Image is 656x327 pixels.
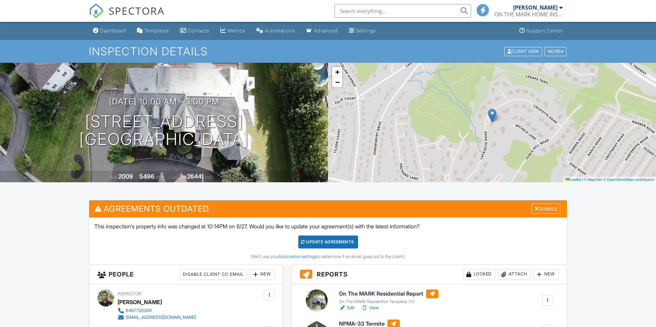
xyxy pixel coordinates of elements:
[126,315,196,320] div: [EMAIL_ADDRESS][DOMAIN_NAME]
[361,304,379,311] a: View
[339,299,438,304] div: On The MARK Residential Template 3.0
[339,304,354,311] a: Edit
[513,4,558,11] div: [PERSON_NAME]
[89,200,567,217] h3: Agreements Outdated
[335,78,340,86] span: −
[109,97,219,106] h3: [DATE] 10:00 am - 3:00 pm
[332,77,342,87] a: Zoom out
[89,265,283,284] h3: People
[582,177,583,182] span: |
[139,173,154,180] div: 5496
[517,25,566,37] a: Support Center
[335,68,340,76] span: +
[89,3,104,18] img: The Best Home Inspection Software - Spectora
[265,28,295,33] div: Automations
[218,25,248,37] a: Metrics
[603,177,654,182] a: © OpenStreetMap contributors
[144,28,169,33] div: Templates
[118,297,162,307] div: [PERSON_NAME]
[118,314,196,321] a: [EMAIL_ADDRESS][DOMAIN_NAME]
[494,11,563,18] div: ON THE MARK HOME INSPECTIONS
[488,109,496,123] img: Marker
[532,203,560,214] div: Dismiss
[126,308,152,313] div: 6467720289
[339,289,438,304] a: On The MARK Residential Report On The MARK Residential Template 3.0
[172,174,186,180] span: Lot Size
[356,28,376,33] div: Settings
[205,174,213,180] span: sq.ft.
[534,269,559,280] div: New
[187,173,204,180] div: 26441
[110,174,117,180] span: Built
[303,25,341,37] a: Advanced
[100,28,126,33] div: Dashboard
[254,25,298,37] a: Automations (Basic)
[109,3,165,18] span: SPECTORA
[545,47,567,56] div: More
[565,177,581,182] a: Leaflet
[94,254,562,259] div: (We'll use your to determine if an email goes out to the client.)
[332,67,342,77] a: Zoom in
[180,269,247,280] div: Disable Client CC Email
[118,173,133,180] div: 2009
[504,48,544,54] a: Client View
[89,9,165,24] a: SPECTORA
[188,28,209,33] div: Contacts
[314,28,338,33] div: Advanced
[498,269,531,280] div: Attach
[250,269,275,280] div: New
[339,289,438,298] h6: On The MARK Residential Report
[334,4,471,18] input: Search everything...
[463,269,495,280] div: Locked
[134,25,172,37] a: Templates
[118,291,141,296] span: Inspector
[298,236,358,248] div: Update Agreements
[504,47,542,56] div: Client View
[118,307,196,314] a: 6467720289
[228,28,245,33] div: Metrics
[278,254,317,259] a: Automation settings
[584,177,602,182] a: © MapTiler
[292,265,567,284] h3: Reports
[90,25,129,37] a: Dashboard
[155,174,165,180] span: sq. ft.
[527,28,563,33] div: Support Center
[79,113,249,149] h1: [STREET_ADDRESS] [GEOGRAPHIC_DATA]
[177,25,212,37] a: Contacts
[89,217,567,265] div: This inspection's property info was changed at 10:14PM on 8/27. Would you like to update your agr...
[346,25,379,37] a: Settings
[89,45,567,57] h1: Inspection Details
